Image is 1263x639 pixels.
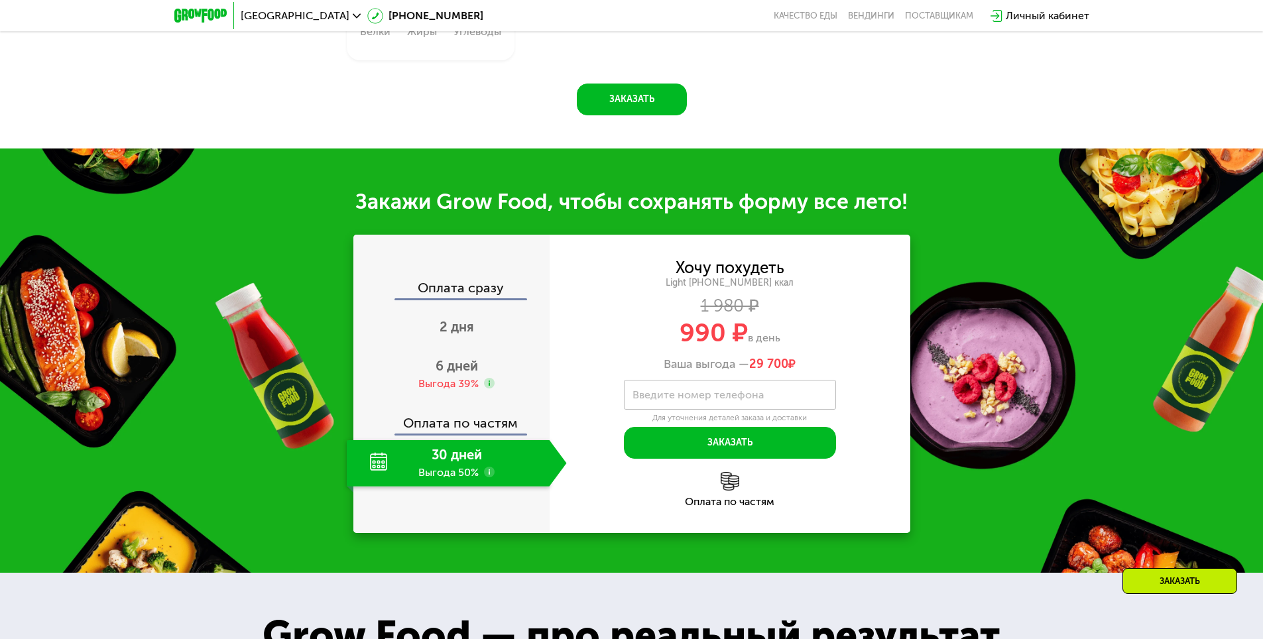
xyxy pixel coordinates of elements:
[721,472,739,491] img: l6xcnZfty9opOoJh.png
[367,8,483,24] a: [PHONE_NUMBER]
[624,413,836,424] div: Для уточнения деталей заказа и доставки
[624,427,836,459] button: Заказать
[1122,568,1237,594] div: Заказать
[905,11,973,21] div: поставщикам
[440,319,474,335] span: 2 дня
[453,27,501,37] div: Углеводы
[632,391,764,398] label: Введите номер телефона
[550,357,910,372] div: Ваша выгода —
[550,277,910,289] div: Light [PHONE_NUMBER] ккал
[848,11,894,21] a: Вендинги
[577,84,687,115] button: Заказать
[749,357,796,372] span: ₽
[355,403,550,434] div: Оплата по частям
[360,27,391,37] div: Белки
[550,299,910,314] div: 1 980 ₽
[407,27,437,37] div: Жиры
[418,377,479,391] div: Выгода 39%
[241,11,349,21] span: [GEOGRAPHIC_DATA]
[774,11,837,21] a: Качество еды
[1006,8,1089,24] div: Личный кабинет
[748,331,780,344] span: в день
[749,357,788,371] span: 29 700
[680,318,748,348] span: 990 ₽
[436,358,478,374] span: 6 дней
[676,261,784,275] div: Хочу похудеть
[550,496,910,507] div: Оплата по частям
[355,281,550,298] div: Оплата сразу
